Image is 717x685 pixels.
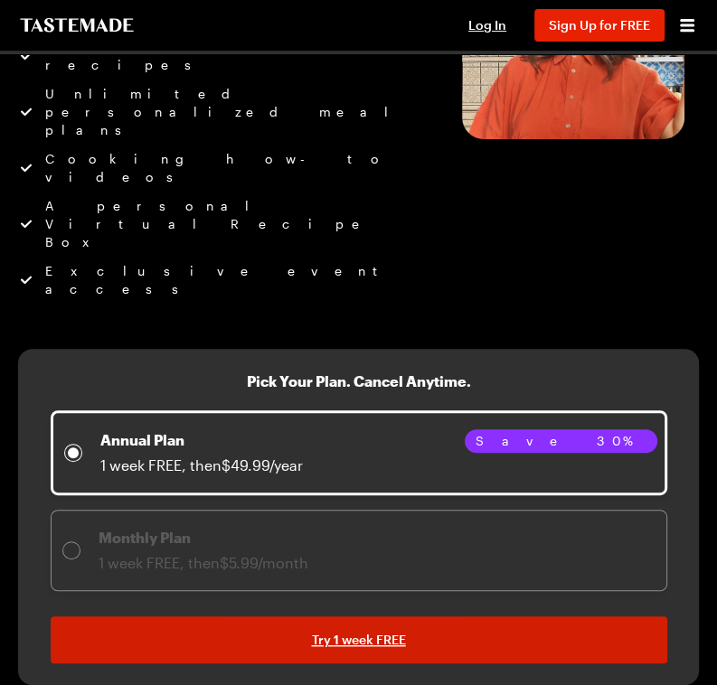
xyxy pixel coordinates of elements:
[549,17,650,33] span: Sign Up for FREE
[451,16,524,34] button: Log In
[45,262,423,298] span: Exclusive event access
[534,9,665,42] button: Sign Up for FREE
[45,38,423,74] span: Over 12,000 recipes
[18,18,136,33] a: To Tastemade Home Page
[100,456,303,474] span: 1 week FREE, then $49.99/year
[675,14,699,37] button: Open menu
[468,17,506,33] span: Log In
[476,431,646,451] span: Save 30%
[100,429,303,451] p: Annual Plan
[45,197,423,251] span: A personal Virtual Recipe Box
[45,150,423,186] span: Cooking how-to videos
[99,527,308,549] p: Monthly Plan
[45,85,423,139] span: Unlimited personalized meal plans
[247,371,471,392] h3: Pick Your Plan. Cancel Anytime.
[312,631,406,649] span: Try 1 week FREE
[99,554,308,571] span: 1 week FREE, then $5.99/month
[51,616,667,663] a: Try 1 week FREE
